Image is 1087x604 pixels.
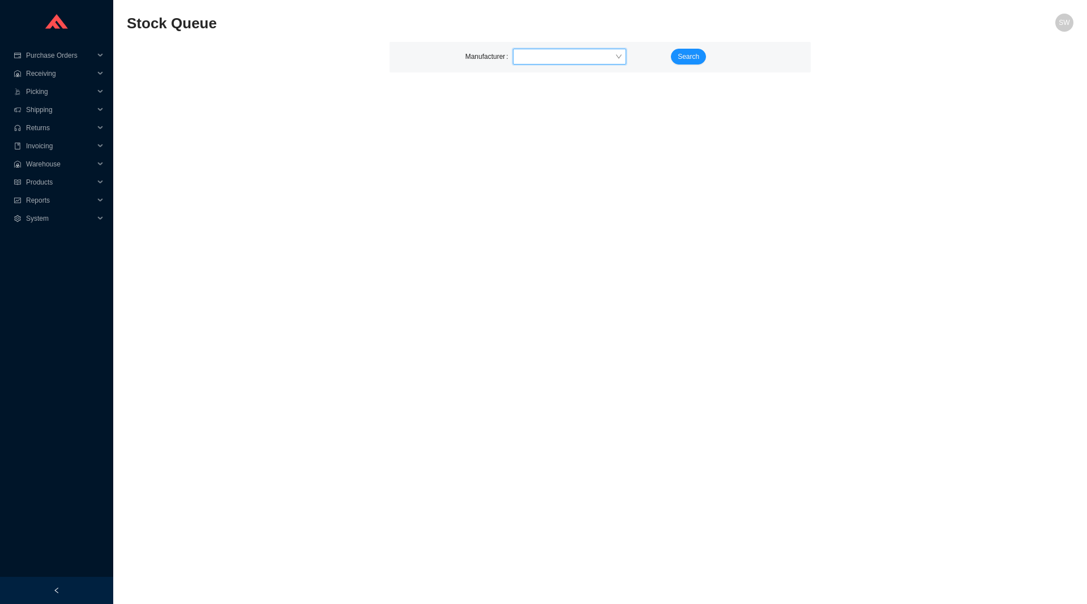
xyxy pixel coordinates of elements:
span: credit-card [14,52,22,59]
span: Products [26,173,94,191]
span: setting [14,215,22,222]
span: Picking [26,83,94,101]
button: Search [671,49,706,65]
label: Manufacturer [465,49,513,65]
span: Receiving [26,65,94,83]
span: Invoicing [26,137,94,155]
span: fund [14,197,22,204]
span: System [26,209,94,228]
span: Purchase Orders [26,46,94,65]
span: left [53,587,60,594]
span: customer-service [14,125,22,131]
h2: Stock Queue [127,14,837,33]
span: Warehouse [26,155,94,173]
span: Returns [26,119,94,137]
span: read [14,179,22,186]
span: book [14,143,22,149]
span: Search [678,51,699,62]
span: Reports [26,191,94,209]
span: Shipping [26,101,94,119]
span: SW [1059,14,1069,32]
